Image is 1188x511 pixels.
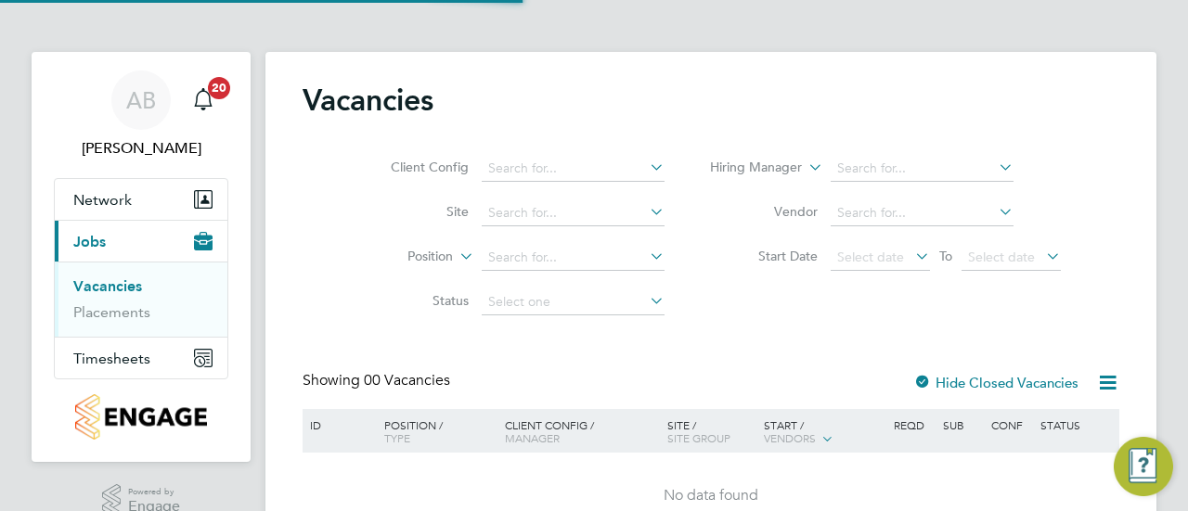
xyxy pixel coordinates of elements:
div: Site / [663,409,760,454]
div: Conf [987,409,1035,441]
h2: Vacancies [303,82,433,119]
div: No data found [305,486,1117,505]
a: 20 [185,70,222,130]
label: Hide Closed Vacancies [913,374,1078,391]
label: Client Config [362,159,469,175]
div: Position / [370,409,500,454]
span: Jobs [73,233,106,250]
nav: Main navigation [32,52,251,462]
label: Site [362,203,469,220]
input: Search for... [482,156,665,182]
span: Powered by [128,484,180,500]
div: Sub [938,409,987,441]
label: Vendor [711,203,818,220]
span: To [934,244,958,268]
div: Start / [759,409,889,455]
input: Search for... [482,245,665,271]
input: Search for... [831,200,1014,226]
span: Network [73,191,132,209]
a: Vacancies [73,277,142,295]
div: ID [305,409,370,441]
button: Jobs [55,221,227,262]
input: Select one [482,289,665,315]
span: Andre Bonnick [54,137,228,160]
span: 00 Vacancies [364,371,450,390]
span: Timesheets [73,350,150,367]
span: 20 [208,77,230,99]
a: AB[PERSON_NAME] [54,70,228,160]
label: Start Date [711,248,818,264]
button: Engage Resource Center [1114,437,1173,496]
span: Site Group [667,430,730,445]
div: Showing [303,371,454,390]
span: Select date [968,249,1035,265]
div: Reqd [889,409,937,441]
span: Type [384,430,410,445]
div: Client Config / [500,409,663,454]
label: Status [362,292,469,309]
img: countryside-properties-logo-retina.png [75,394,206,440]
span: Vendors [764,430,816,445]
span: Manager [505,430,560,445]
input: Search for... [831,156,1014,182]
a: Placements [73,303,150,321]
input: Search for... [482,200,665,226]
label: Hiring Manager [695,159,802,177]
div: Status [1036,409,1117,441]
div: Jobs [55,262,227,337]
button: Network [55,179,227,220]
span: AB [126,88,156,112]
span: Select date [837,249,904,265]
button: Timesheets [55,338,227,378]
label: Position [346,248,453,266]
a: Go to home page [54,394,228,440]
